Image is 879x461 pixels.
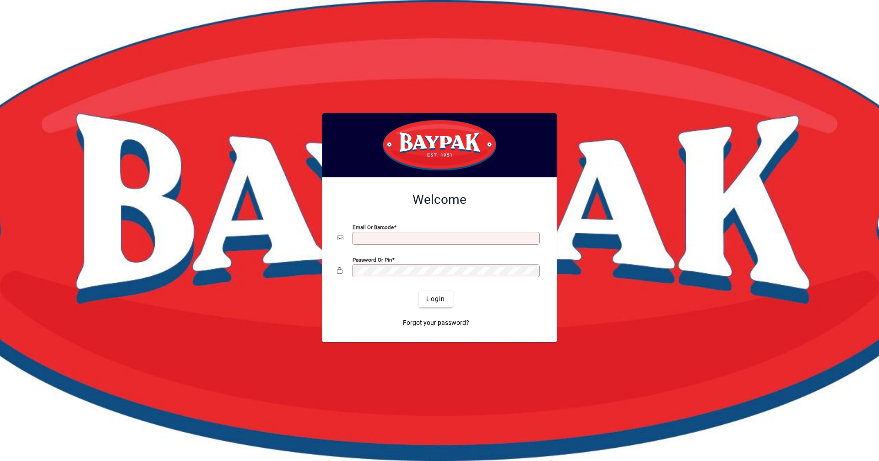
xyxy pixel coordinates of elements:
[353,224,394,230] mat-label: Email or Barcode
[426,294,445,304] span: Login
[353,256,392,263] mat-label: Password or Pin
[403,318,469,328] span: Forgot your password?
[419,291,452,307] button: Login
[337,192,542,208] h2: Welcome
[399,315,473,331] a: Forgot your password?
